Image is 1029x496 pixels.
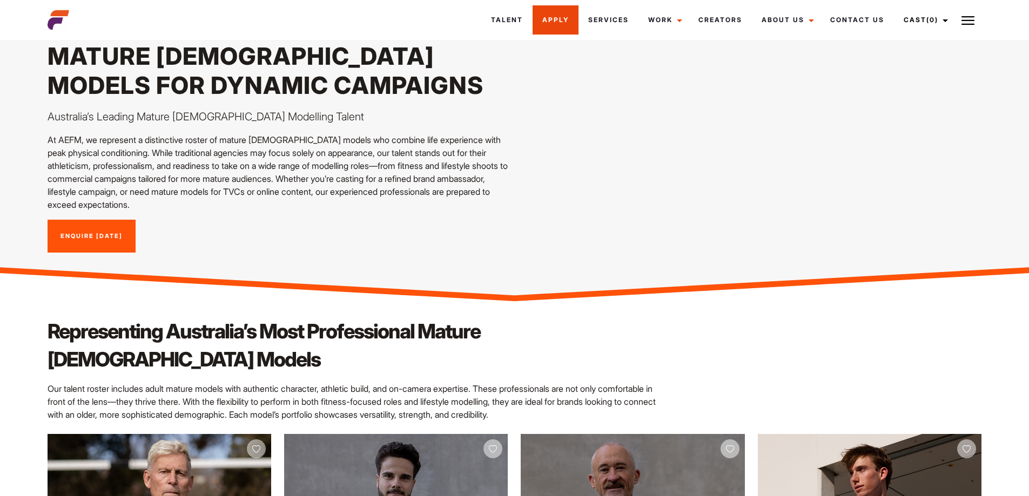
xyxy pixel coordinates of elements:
[752,5,820,35] a: About Us
[961,14,974,27] img: Burger icon
[820,5,894,35] a: Contact Us
[48,42,508,100] h1: Mature [DEMOGRAPHIC_DATA] Models for Dynamic Campaigns
[48,108,508,125] p: Australia’s Leading Mature [DEMOGRAPHIC_DATA] Modelling Talent
[638,5,689,35] a: Work
[894,5,954,35] a: Cast(0)
[48,9,69,31] img: cropped-aefm-brand-fav-22-square.png
[481,5,533,35] a: Talent
[689,5,752,35] a: Creators
[533,5,579,35] a: Apply
[48,382,665,421] p: Our talent roster includes adult mature models with authentic character, athletic build, and on-c...
[579,5,638,35] a: Services
[48,317,665,373] h2: Representing Australia’s Most Professional Mature [DEMOGRAPHIC_DATA] Models
[926,16,938,24] span: (0)
[48,220,136,253] a: Enquire [DATE]
[48,133,508,211] p: At AEFM, we represent a distinctive roster of mature [DEMOGRAPHIC_DATA] models who combine life e...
